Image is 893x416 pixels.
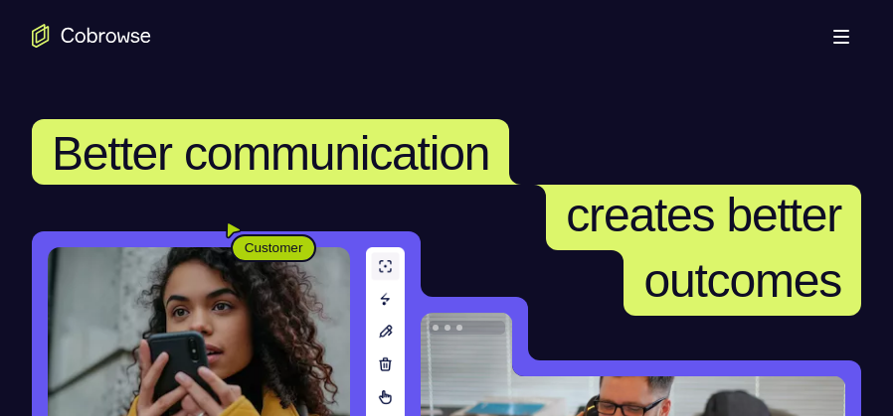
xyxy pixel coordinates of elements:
[32,24,151,48] a: Go to the home page
[52,127,489,180] span: Better communication
[566,189,841,241] span: creates better
[643,254,841,307] span: outcomes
